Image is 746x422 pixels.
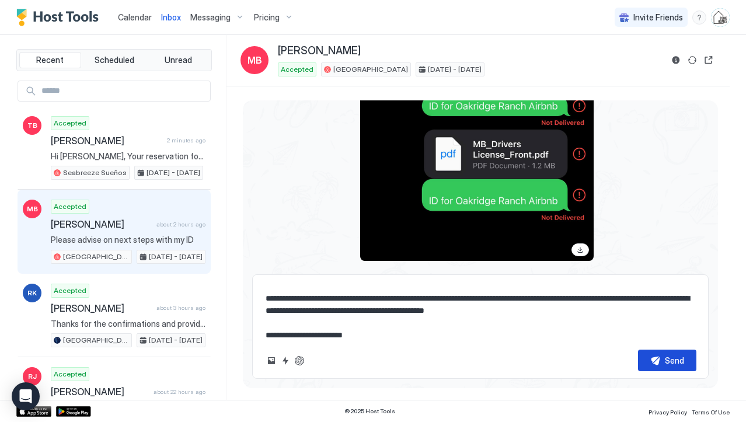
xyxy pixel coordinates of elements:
[51,386,149,397] span: [PERSON_NAME]
[149,252,203,262] span: [DATE] - [DATE]
[27,288,37,298] span: RK
[428,64,482,75] span: [DATE] - [DATE]
[51,151,205,162] span: Hi [PERSON_NAME], Your reservation for Seabreeze Sueños has been revised to update the number of ...
[51,218,152,230] span: [PERSON_NAME]
[711,8,730,27] div: User profile
[669,53,683,67] button: Reservation information
[63,168,127,178] span: Seabreeze Sueños
[95,55,134,65] span: Scheduled
[16,49,212,71] div: tab-group
[51,235,205,245] span: Please advise on next steps with my ID
[56,406,91,417] a: Google Play Store
[19,52,81,68] button: Recent
[638,350,696,371] button: Send
[167,137,205,144] span: 2 minutes ago
[16,406,51,417] a: App Store
[51,319,205,329] span: Thanks for the confirmations and providing a copy of your ID via text, [PERSON_NAME]. In the unli...
[254,12,280,23] span: Pricing
[264,354,278,368] button: Upload image
[149,335,203,346] span: [DATE] - [DATE]
[292,354,306,368] button: ChatGPT Auto Reply
[54,285,86,296] span: Accepted
[633,12,683,23] span: Invite Friends
[54,369,86,379] span: Accepted
[63,335,129,346] span: [GEOGRAPHIC_DATA]
[190,12,231,23] span: Messaging
[247,53,262,67] span: MB
[156,221,205,228] span: about 2 hours ago
[702,53,716,67] button: Open reservation
[333,64,408,75] span: [GEOGRAPHIC_DATA]
[571,243,589,256] a: Download
[28,371,37,382] span: RJ
[161,11,181,23] a: Inbox
[118,12,152,22] span: Calendar
[54,118,86,128] span: Accepted
[83,52,145,68] button: Scheduled
[278,44,361,58] span: [PERSON_NAME]
[692,405,730,417] a: Terms Of Use
[147,52,209,68] button: Unread
[54,201,86,212] span: Accepted
[51,135,162,147] span: [PERSON_NAME]
[154,388,205,396] span: about 22 hours ago
[27,204,38,214] span: MB
[36,55,64,65] span: Recent
[51,302,152,314] span: [PERSON_NAME]
[649,409,687,416] span: Privacy Policy
[649,405,687,417] a: Privacy Policy
[692,409,730,416] span: Terms Of Use
[281,64,313,75] span: Accepted
[63,252,129,262] span: [GEOGRAPHIC_DATA]
[118,11,152,23] a: Calendar
[156,304,205,312] span: about 3 hours ago
[692,11,706,25] div: menu
[12,382,40,410] div: Open Intercom Messenger
[37,81,210,101] input: Input Field
[685,53,699,67] button: Sync reservation
[27,120,37,131] span: TB
[16,9,104,26] a: Host Tools Logo
[278,354,292,368] button: Quick reply
[344,407,395,415] span: © 2025 Host Tools
[665,354,684,367] div: Send
[147,168,200,178] span: [DATE] - [DATE]
[165,55,192,65] span: Unread
[161,12,181,22] span: Inbox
